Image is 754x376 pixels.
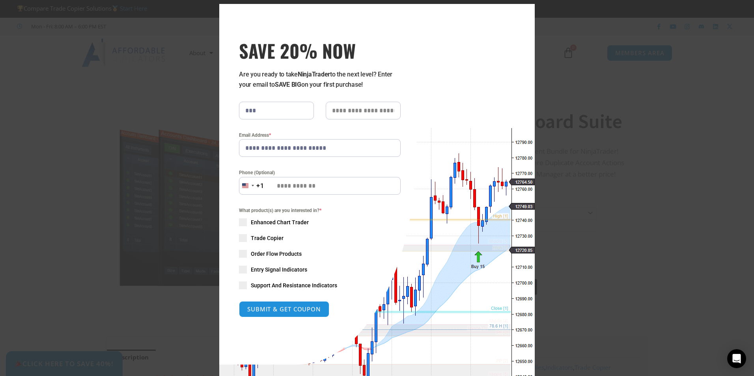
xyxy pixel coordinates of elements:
[239,250,401,258] label: Order Flow Products
[239,169,401,177] label: Phone (Optional)
[239,177,264,195] button: Selected country
[251,281,337,289] span: Support And Resistance Indicators
[239,281,401,289] label: Support And Resistance Indicators
[251,266,307,274] span: Entry Signal Indicators
[275,81,301,88] strong: SAVE BIG
[239,69,401,90] p: Are you ready to take to the next level? Enter your email to on your first purchase!
[239,266,401,274] label: Entry Signal Indicators
[256,181,264,191] div: +1
[239,39,401,61] h3: SAVE 20% NOW
[239,131,401,139] label: Email Address
[251,250,302,258] span: Order Flow Products
[251,234,284,242] span: Trade Copier
[298,71,330,78] strong: NinjaTrader
[239,218,401,226] label: Enhanced Chart Trader
[239,207,401,214] span: What product(s) are you interested in?
[727,349,746,368] div: Open Intercom Messenger
[239,301,329,317] button: SUBMIT & GET COUPON
[251,218,309,226] span: Enhanced Chart Trader
[239,234,401,242] label: Trade Copier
